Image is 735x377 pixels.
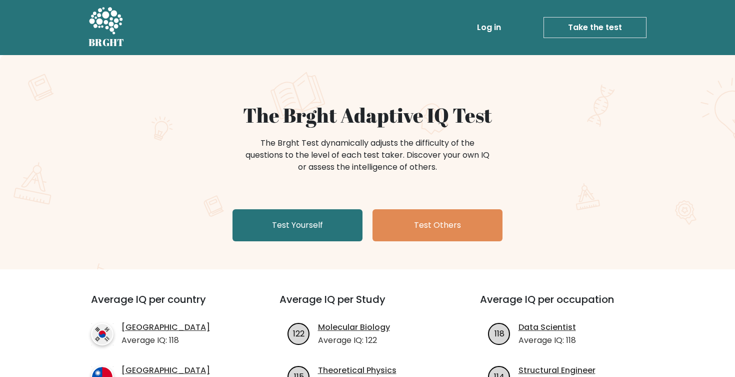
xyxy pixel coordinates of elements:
[279,293,456,317] h3: Average IQ per Study
[121,334,210,346] p: Average IQ: 118
[518,321,576,333] a: Data Scientist
[318,334,390,346] p: Average IQ: 122
[318,364,396,376] a: Theoretical Physics
[543,17,646,38] a: Take the test
[121,321,210,333] a: [GEOGRAPHIC_DATA]
[91,293,243,317] h3: Average IQ per country
[518,334,576,346] p: Average IQ: 118
[293,327,304,339] text: 122
[473,18,505,38] a: Log in
[121,364,210,376] a: [GEOGRAPHIC_DATA]
[518,364,595,376] a: Structural Engineer
[88,4,124,51] a: BRGHT
[88,37,124,49] h5: BRGHT
[232,209,362,241] a: Test Yourself
[494,327,504,339] text: 118
[372,209,502,241] a: Test Others
[480,293,656,317] h3: Average IQ per occupation
[91,323,113,345] img: country
[123,103,611,127] h1: The Brght Adaptive IQ Test
[318,321,390,333] a: Molecular Biology
[242,137,492,173] div: The Brght Test dynamically adjusts the difficulty of the questions to the level of each test take...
